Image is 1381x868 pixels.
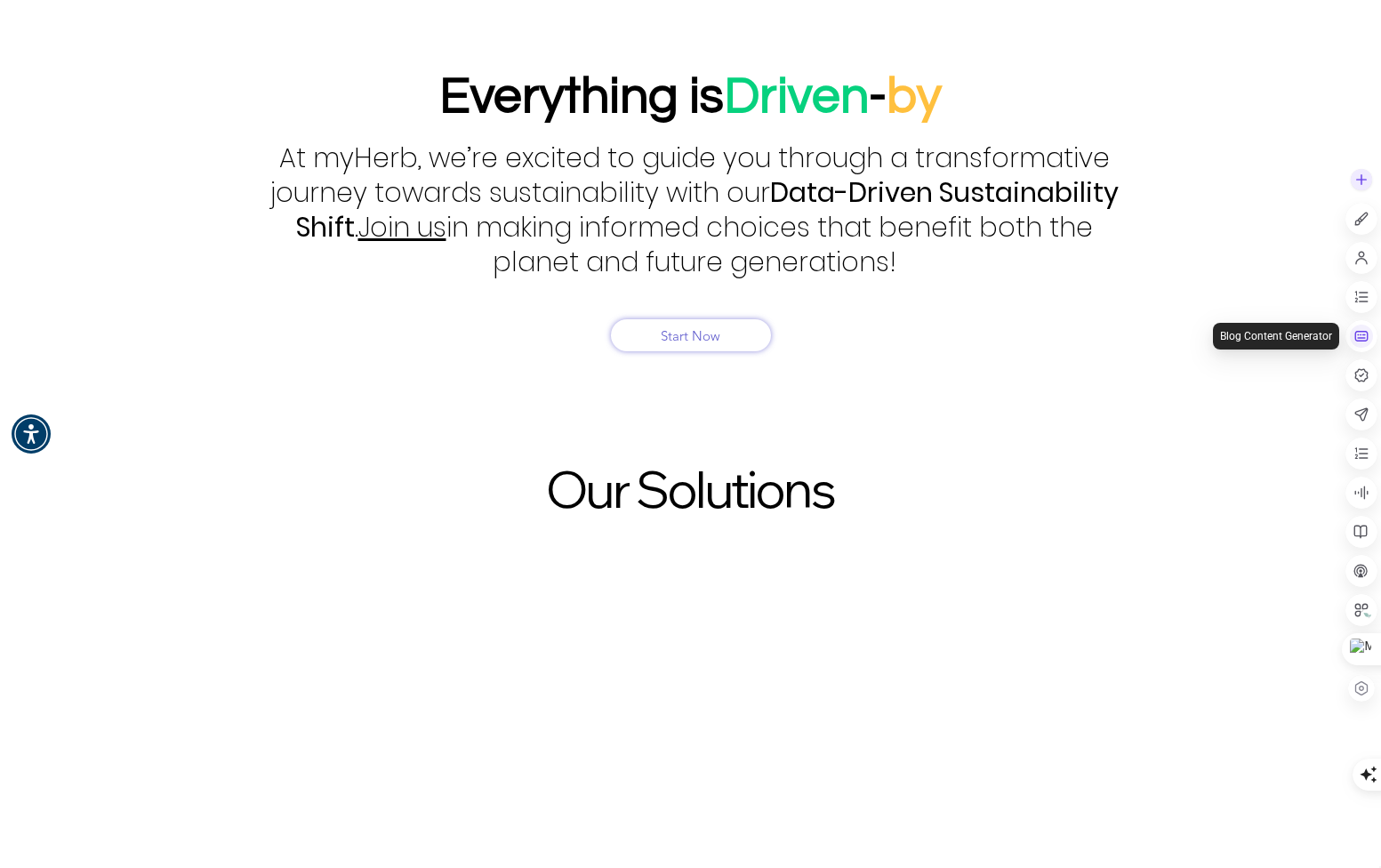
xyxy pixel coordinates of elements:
[661,327,720,344] span: Start Now
[439,71,942,123] span: Everything is -
[724,71,869,123] span: Driven
[270,139,1119,281] span: At myHerb, we’re excited to guide you through a transformative journey towards sustainability wit...
[296,173,1119,246] span: Data-Driven Sustainability Shift
[887,71,942,123] span: by
[358,208,446,246] a: Join us
[546,458,834,520] span: Our Solutions
[611,319,771,351] a: Start Now
[12,414,51,454] div: Accessibility Menu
